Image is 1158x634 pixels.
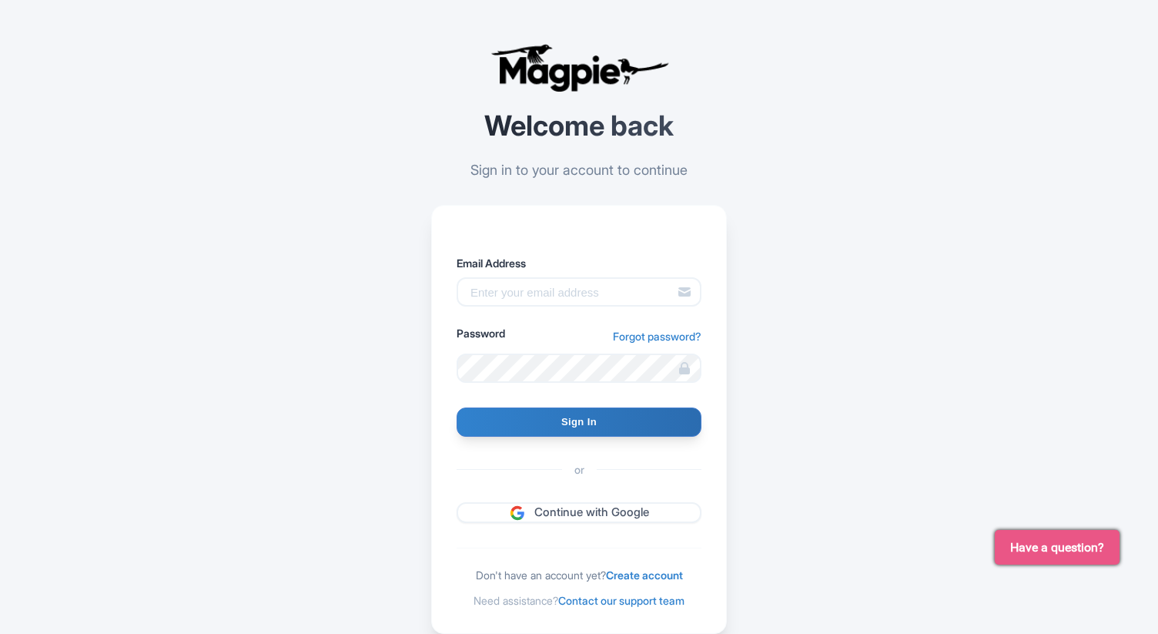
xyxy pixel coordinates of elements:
[457,325,505,341] label: Password
[457,567,701,583] div: Don't have an account yet?
[457,408,701,437] input: Sign In
[431,159,727,180] p: Sign in to your account to continue
[457,255,701,271] label: Email Address
[431,111,727,142] h2: Welcome back
[613,328,701,344] a: Forgot password?
[562,461,597,478] span: or
[457,502,701,523] a: Continue with Google
[558,594,684,607] a: Contact our support team
[1010,538,1104,557] span: Have a question?
[995,530,1120,565] button: Have a question?
[457,592,701,609] div: Need assistance?
[487,43,671,92] img: logo-ab69f6fb50320c5b225c76a69d11143b.png
[606,569,683,582] a: Create account
[457,277,701,307] input: Enter your email address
